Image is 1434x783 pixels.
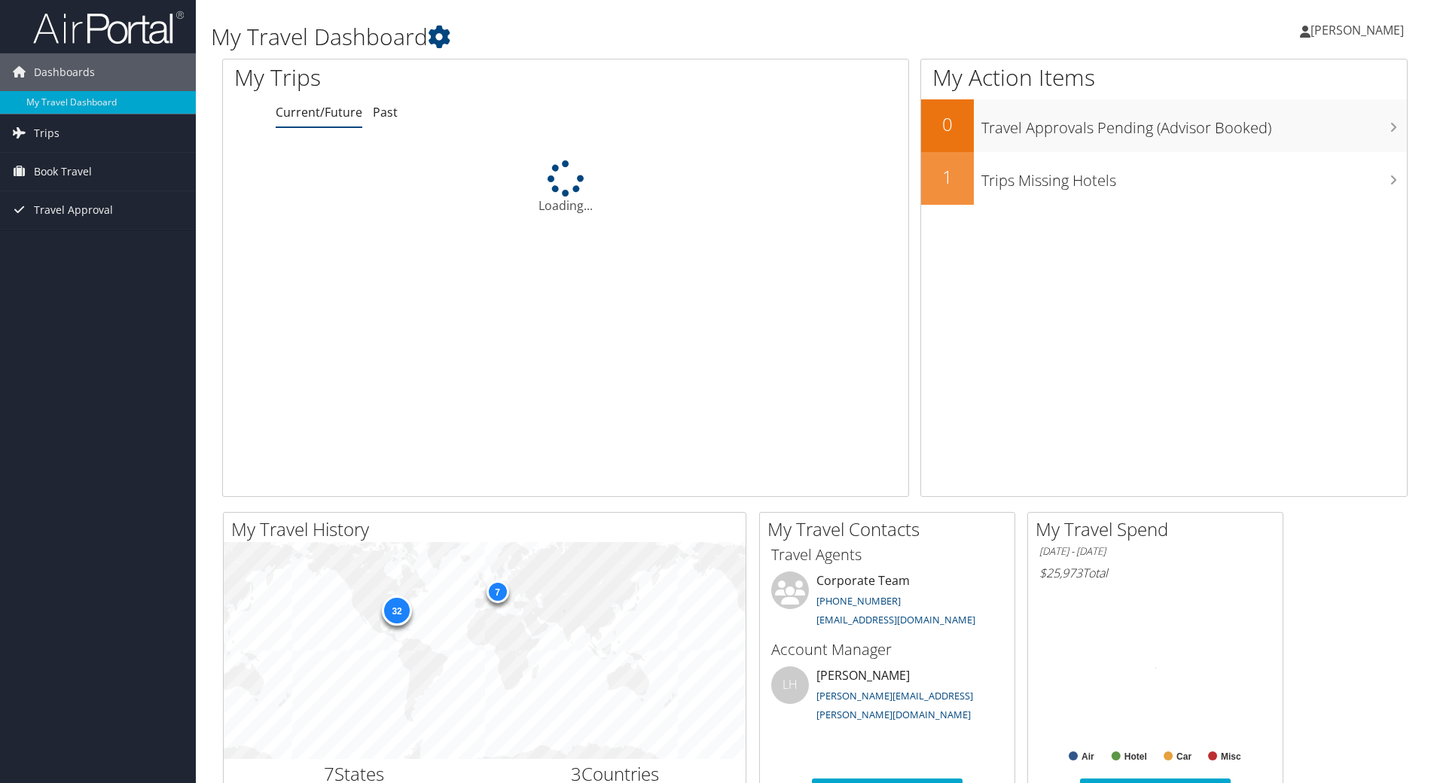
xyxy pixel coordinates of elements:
[1124,751,1147,762] text: Hotel
[921,99,1407,152] a: 0Travel Approvals Pending (Advisor Booked)
[276,104,362,120] a: Current/Future
[486,580,508,602] div: 7
[767,516,1014,542] h2: My Travel Contacts
[764,571,1011,633] li: Corporate Team
[1039,565,1082,581] span: $25,973
[816,613,975,626] a: [EMAIL_ADDRESS][DOMAIN_NAME]
[1310,22,1404,38] span: [PERSON_NAME]
[981,163,1407,191] h3: Trips Missing Hotels
[771,544,1003,565] h3: Travel Agents
[771,666,809,704] div: LH
[34,114,59,152] span: Trips
[234,62,612,93] h1: My Trips
[223,160,908,215] div: Loading...
[382,596,412,626] div: 32
[1039,544,1271,559] h6: [DATE] - [DATE]
[231,516,746,542] h2: My Travel History
[1221,751,1241,762] text: Misc
[1176,751,1191,762] text: Car
[34,153,92,190] span: Book Travel
[816,689,973,722] a: [PERSON_NAME][EMAIL_ADDRESS][PERSON_NAME][DOMAIN_NAME]
[34,53,95,91] span: Dashboards
[816,594,901,608] a: [PHONE_NUMBER]
[1036,516,1283,542] h2: My Travel Spend
[921,152,1407,205] a: 1Trips Missing Hotels
[211,21,1016,53] h1: My Travel Dashboard
[34,191,113,229] span: Travel Approval
[981,110,1407,139] h3: Travel Approvals Pending (Advisor Booked)
[771,639,1003,660] h3: Account Manager
[921,164,974,190] h2: 1
[921,62,1407,93] h1: My Action Items
[373,104,398,120] a: Past
[1082,751,1094,762] text: Air
[921,111,974,137] h2: 0
[764,666,1011,728] li: [PERSON_NAME]
[1300,8,1419,53] a: [PERSON_NAME]
[33,10,184,45] img: airportal-logo.png
[1039,565,1271,581] h6: Total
